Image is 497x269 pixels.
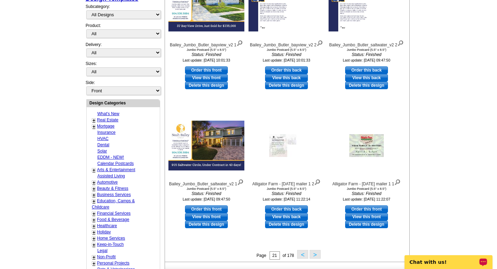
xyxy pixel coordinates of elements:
[86,22,160,41] div: Product:
[92,180,95,185] a: +
[185,66,228,74] a: use this design
[92,186,95,192] a: +
[168,178,244,187] div: Bailey_Jumbo_Butler_saltwater_v2 1
[86,3,160,22] div: Subcategory:
[97,230,111,234] a: Holiday
[97,242,124,247] a: Keep-in-Touch
[92,236,95,241] a: +
[92,167,95,173] a: +
[185,205,228,213] a: use this design
[92,192,95,198] a: +
[316,39,323,46] img: view design details
[92,198,135,210] a: Education, Camps & Childcare
[248,178,324,187] div: Alligator Farm - [DATE] mailer 1 2
[248,48,324,52] div: Jumbo Postcard (5.5" x 8.5")
[248,39,324,48] div: Bailey_Jumbo_Butler_bayview_v2 2
[185,221,228,228] a: Delete this design
[248,191,324,197] i: Status: Finished
[263,197,310,201] small: Last update: [DATE] 11:22:14
[185,74,228,82] a: View this front
[248,187,324,191] div: Jumbo Postcard (5.5" x 8.5")
[86,41,160,61] div: Delivery:
[185,213,228,221] a: View this front
[237,178,244,185] img: view design details
[97,211,130,216] a: Financial Services
[183,58,230,62] small: Last update: [DATE] 10:01:33
[265,74,308,82] a: View this back
[329,39,405,48] div: Bailey_Jumbo_Butler_saltwater_v2 2
[265,213,308,221] a: View this back
[97,118,118,122] a: Real Estate
[345,213,388,221] a: View this front
[248,52,324,58] i: Status: Finished
[265,221,308,228] a: Delete this design
[283,253,294,258] span: of 178
[92,261,95,266] a: +
[97,142,109,147] a: Dental
[297,250,308,259] button: <
[329,48,405,52] div: Jumbo Postcard (5.5" x 8.5")
[92,254,95,260] a: +
[92,124,95,129] a: +
[97,248,107,253] a: Legal
[92,198,95,204] a: +
[265,205,308,213] a: use this design
[97,217,129,222] a: Food & Beverage
[97,186,128,191] a: Beauty & Fitness
[168,191,244,197] i: Status: Finished
[345,82,388,89] a: Delete this design
[236,39,243,46] img: view design details
[168,39,244,48] div: Bailey_Jumbo_Butler_bayview_v2 1
[97,124,115,129] a: Mortgage
[92,223,95,229] a: +
[394,178,401,185] img: view design details
[349,134,384,157] img: Alligator Farm - April 2024 mailer 1 1
[97,149,107,154] a: Solar
[92,217,95,223] a: +
[329,178,405,187] div: Alligator Farm - [DATE] mailer 1 1
[97,174,125,178] a: Assisted Living
[92,230,95,235] a: +
[97,167,135,172] a: Arts & Entertainment
[400,247,497,269] iframe: LiveChat chat widget
[92,242,95,248] a: +
[168,52,244,58] i: Status: Finished
[92,118,95,123] a: +
[168,121,244,170] img: Bailey_Jumbo_Butler_saltwater_v2 1
[256,253,266,258] span: Page
[97,136,108,141] a: HVAC
[97,130,116,135] a: Insurance
[345,66,388,74] a: use this design
[343,197,390,201] small: Last update: [DATE] 11:22:07
[97,111,119,116] a: What's New
[87,100,160,106] div: Design Categories
[397,39,404,46] img: view design details
[185,82,228,89] a: Delete this design
[265,82,308,89] a: Delete this design
[168,48,244,52] div: Jumbo Postcard (5.5" x 8.5")
[269,134,304,157] img: Alligator Farm - April 2024 mailer 1 2
[265,66,308,74] a: use this design
[86,80,160,96] div: Side:
[97,254,116,259] a: Non-Profit
[345,74,388,82] a: View this back
[183,197,230,201] small: Last update: [DATE] 09:47:50
[97,180,118,185] a: Automotive
[97,223,117,228] a: Healthcare
[329,191,405,197] i: Status: Finished
[343,58,390,62] small: Last update: [DATE] 09:47:50
[314,178,321,185] img: view design details
[310,250,321,259] button: >
[97,155,124,160] a: EDDM - NEW!
[97,192,131,197] a: Business Services
[86,61,160,80] div: Sizes:
[97,261,129,266] a: Personal Projects
[97,236,125,241] a: Home Services
[329,52,405,58] i: Status: Finished
[168,187,244,191] div: Jumbo Postcard (5.5" x 8.5")
[345,221,388,228] a: Delete this design
[345,205,388,213] a: use this design
[329,187,405,191] div: Jumbo Postcard (5.5" x 8.5")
